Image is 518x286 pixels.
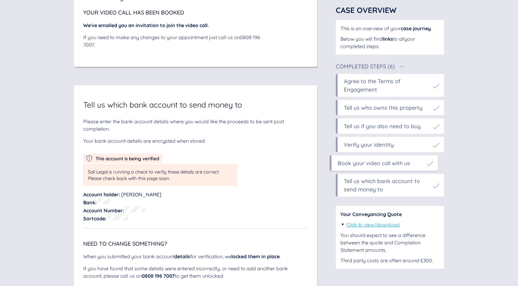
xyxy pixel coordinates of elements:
div: Third party costs are often around £300. [340,257,439,264]
div: Below you will find to all your completed steps . [340,35,439,50]
span: We've emailed you an invitation to join the video call. [83,22,209,28]
span: Your Conveyancing Quote [340,211,402,217]
div: If you need to make any changes to your appointment just call us on 0808 196 7007 . [83,34,268,48]
a: Click to view/download [347,222,400,228]
div: When you submitted your bank account for verification, we . [83,253,308,260]
div: This is an overview of your . [340,25,439,32]
span: case journey [401,25,431,31]
span: Tell us which bank account to send money to [83,101,242,108]
span: links [382,36,393,42]
div: Tell us if you also need to buy [344,122,421,130]
span: Need to change something? [83,240,167,247]
span: locked them in place [231,253,280,259]
span: Account holder : [83,191,120,198]
div: Agree to the Terms of Engagement [344,77,430,94]
div: Tell us who owns this property [344,104,422,112]
div: Verify your identity [344,141,394,149]
span: details [174,253,190,259]
span: Your video call has been booked [83,9,184,16]
span: Sortcode : [83,215,106,222]
span: [PERSON_NAME] [121,191,161,198]
div: Completed Steps (6) [336,64,395,69]
div: You should expect to see a difference between the quote and Completion Statement amounts. [340,231,439,254]
span: This account is being verified [96,156,159,161]
span: Bank : [83,199,97,206]
div: Your bank account details are encrypted when stored. [83,137,308,145]
span: 0808 196 7007 [142,273,175,279]
div: Book your video call with us [338,159,410,167]
span: Case Overview [336,5,397,15]
div: Tell us which bank account to send money to [344,177,430,194]
span: Sail Legal is running a check to verify these details are correct. Please check back with this pa... [88,169,220,181]
div: If you have found that some details were entered incorrectly, or need to add another bank account... [83,265,308,280]
div: Please enter the bank account details where you would like the proceeds to be sent post completion. [83,118,308,133]
span: Account Number : [83,207,124,214]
